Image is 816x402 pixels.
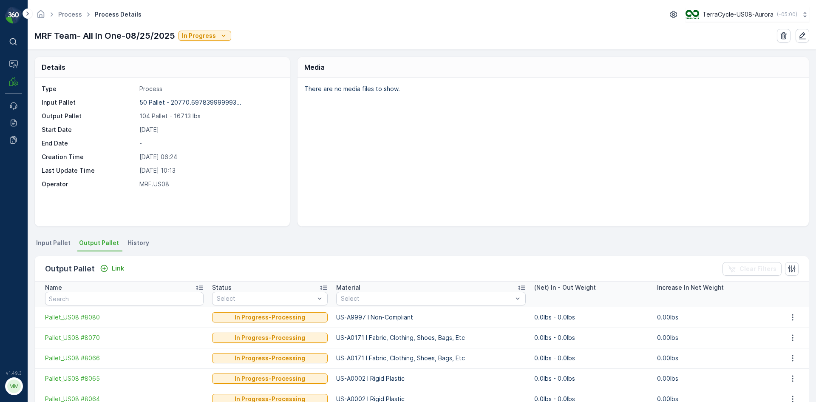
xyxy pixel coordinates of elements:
[58,11,82,18] a: Process
[332,348,530,368] td: US-A0171 I Fabric, Clothing, Shoes, Bags, Etc
[534,283,596,292] p: (Net) In - Out Weight
[45,263,95,275] p: Output Pallet
[45,313,204,322] a: Pallet_US08 #8080
[653,307,776,328] td: 0.00lbs
[530,348,653,368] td: 0.0lbs - 0.0lbs
[217,294,314,303] p: Select
[304,62,325,72] p: Media
[653,368,776,389] td: 0.00lbs
[657,283,724,292] p: Increase In Net Weight
[42,125,136,134] p: Start Date
[332,368,530,389] td: US-A0002 I Rigid Plastic
[212,333,328,343] button: In Progress-Processing
[139,139,281,148] p: -
[304,85,800,93] p: There are no media files to show.
[332,307,530,328] td: US-A9997 I Non-Compliant
[332,328,530,348] td: US-A0171 I Fabric, Clothing, Shoes, Bags, Etc
[42,166,136,175] p: Last Update Time
[45,283,62,292] p: Name
[42,139,136,148] p: End Date
[139,125,281,134] p: [DATE]
[5,7,22,24] img: logo
[336,283,360,292] p: Material
[5,377,22,395] button: MM
[530,328,653,348] td: 0.0lbs - 0.0lbs
[686,7,809,22] button: TerraCycle-US08-Aurora(-05:00)
[235,313,305,322] p: In Progress-Processing
[530,368,653,389] td: 0.0lbs - 0.0lbs
[722,262,782,276] button: Clear Filters
[530,307,653,328] td: 0.0lbs - 0.0lbs
[686,10,699,19] img: image_ci7OI47.png
[36,239,71,247] span: Input Pallet
[777,11,797,18] p: ( -05:00 )
[45,374,204,383] a: Pallet_US08 #8065
[42,62,65,72] p: Details
[42,112,136,120] p: Output Pallet
[79,239,119,247] span: Output Pallet
[212,312,328,322] button: In Progress-Processing
[139,153,281,161] p: [DATE] 06:24
[178,31,231,41] button: In Progress
[45,334,204,342] a: Pallet_US08 #8070
[42,180,136,188] p: Operator
[739,265,776,273] p: Clear Filters
[341,294,513,303] p: Select
[127,239,149,247] span: History
[42,98,136,107] p: Input Pallet
[139,180,281,188] p: MRF.US08
[653,348,776,368] td: 0.00lbs
[653,328,776,348] td: 0.00lbs
[139,166,281,175] p: [DATE] 10:13
[5,371,22,376] span: v 1.49.3
[45,354,204,362] a: Pallet_US08 #8066
[34,29,175,42] p: MRF Team- All In One-08/25/2025
[139,85,281,93] p: Process
[42,85,136,93] p: Type
[7,379,21,393] div: MM
[703,10,773,19] p: TerraCycle-US08-Aurora
[182,31,216,40] p: In Progress
[112,264,124,273] p: Link
[235,374,305,383] p: In Progress-Processing
[36,13,45,20] a: Homepage
[45,292,204,305] input: Search
[212,353,328,363] button: In Progress-Processing
[139,112,281,120] p: 104 Pallet - 16713 lbs
[212,283,232,292] p: Status
[235,334,305,342] p: In Progress-Processing
[96,263,127,274] button: Link
[139,99,241,106] p: 50 Pallet - 20770.697839999993...
[93,10,143,19] span: Process Details
[235,354,305,362] p: In Progress-Processing
[42,153,136,161] p: Creation Time
[212,373,328,384] button: In Progress-Processing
